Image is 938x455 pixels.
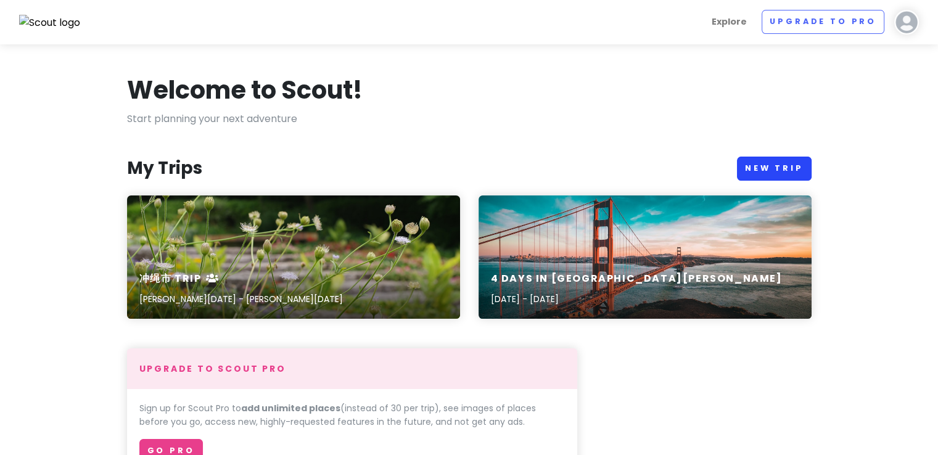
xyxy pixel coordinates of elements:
[127,74,363,106] h1: Welcome to Scout!
[127,111,812,127] p: Start planning your next adventure
[737,157,812,181] a: New Trip
[491,292,783,306] p: [DATE] - [DATE]
[479,195,812,319] a: 4 Days in [GEOGRAPHIC_DATA][PERSON_NAME][DATE] - [DATE]
[707,10,752,34] a: Explore
[241,402,340,414] strong: add unlimited places
[139,363,565,374] h4: Upgrade to Scout Pro
[127,195,460,319] a: A bunch of flowers that are in the grass冲绳市 Trip[PERSON_NAME][DATE] - [PERSON_NAME][DATE]
[139,273,343,285] h6: 冲绳市 Trip
[762,10,884,34] a: Upgrade to Pro
[139,292,343,306] p: [PERSON_NAME][DATE] - [PERSON_NAME][DATE]
[491,273,783,285] h6: 4 Days in [GEOGRAPHIC_DATA][PERSON_NAME]
[19,15,81,31] img: Scout logo
[139,401,565,429] p: Sign up for Scout Pro to (instead of 30 per trip), see images of places before you go, access new...
[127,157,202,179] h3: My Trips
[894,10,919,35] img: User profile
